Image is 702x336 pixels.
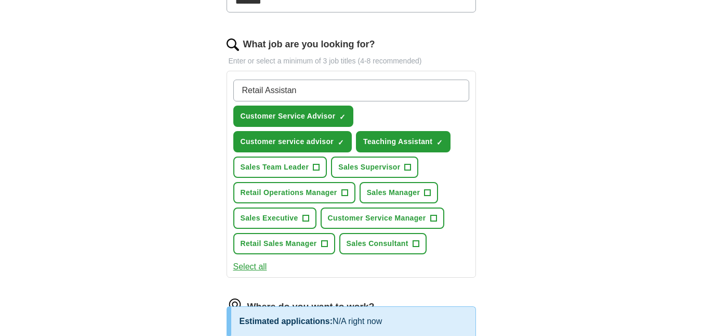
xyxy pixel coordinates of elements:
button: Sales Supervisor [331,157,418,178]
span: Customer Service Advisor [241,111,336,122]
span: Retail Operations Manager [241,187,337,198]
img: location.png [227,299,243,315]
span: ✓ [436,138,443,147]
p: Enter or select a minimum of 3 job titles (4-8 recommended) [227,56,476,67]
button: Sales Team Leader [233,157,327,178]
span: N/A right now [333,317,382,326]
button: Select all [233,261,267,273]
button: Retail Operations Manager [233,182,355,203]
span: Sales Consultant [347,238,408,249]
span: ✓ [338,138,344,147]
span: Estimated applications: [240,317,333,326]
button: Customer Service Manager [321,208,444,229]
span: Sales Supervisor [338,162,400,173]
label: Where do you want to work? [247,300,375,314]
input: Type a job title and press enter [233,80,469,101]
button: Teaching Assistant✓ [356,131,451,152]
span: Sales Team Leader [241,162,309,173]
label: What job are you looking for? [243,37,375,51]
span: Customer Service Manager [328,213,426,224]
span: ✓ [339,113,346,121]
img: search.png [227,38,239,51]
span: Customer service advisor [241,136,334,147]
button: Sales Executive [233,208,316,229]
button: Retail Sales Manager [233,233,335,254]
button: Customer Service Advisor✓ [233,106,354,127]
span: Retail Sales Manager [241,238,317,249]
button: Sales Manager [360,182,439,203]
span: Sales Executive [241,213,298,224]
span: Teaching Assistant [363,136,432,147]
span: Sales Manager [367,187,420,198]
button: Sales Consultant [339,233,427,254]
button: Customer service advisor✓ [233,131,352,152]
